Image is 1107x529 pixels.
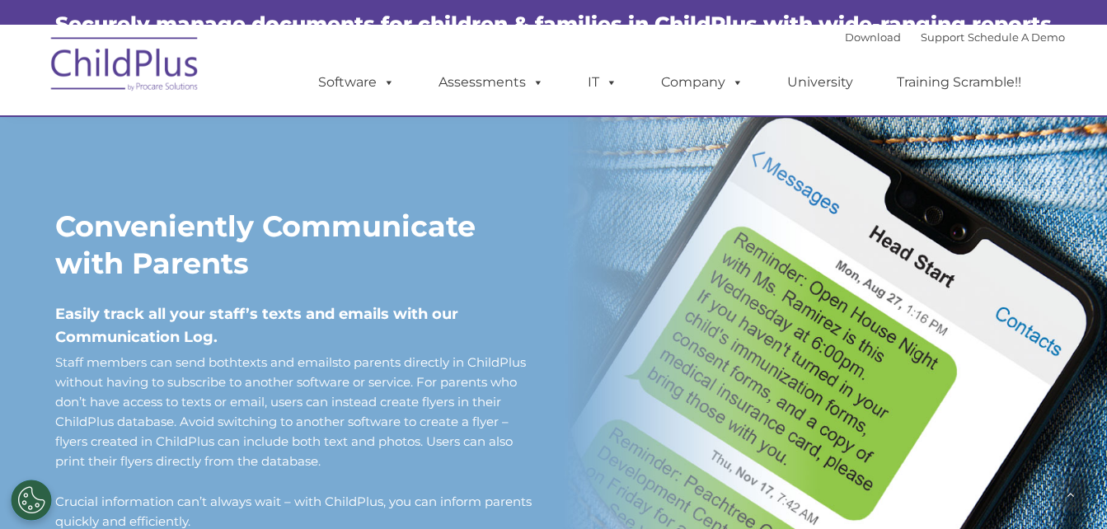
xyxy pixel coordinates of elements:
[571,66,634,99] a: IT
[845,30,1065,44] font: |
[55,354,526,469] span: Staff members can send both to parents directly in ChildPlus without having to subscribe to anoth...
[237,354,338,370] a: texts and emails
[55,12,1052,57] span: Securely manage documents for children & families in ChildPlus with wide-ranging reports to make ...
[302,66,411,99] a: Software
[968,30,1065,44] a: Schedule A Demo
[43,26,208,108] img: ChildPlus by Procare Solutions
[55,305,458,346] span: Easily track all your staff’s texts and emails with our Communication Log.
[880,66,1038,99] a: Training Scramble!!
[845,30,901,44] a: Download
[921,30,964,44] a: Support
[55,208,476,281] strong: Conveniently Communicate with Parents
[11,480,52,521] button: Cookies Settings
[645,66,760,99] a: Company
[837,351,1107,529] iframe: Chat Widget
[771,66,870,99] a: University
[55,494,532,529] span: Crucial information can’t always wait – with ChildPlus, you can inform parents quickly and effici...
[422,66,561,99] a: Assessments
